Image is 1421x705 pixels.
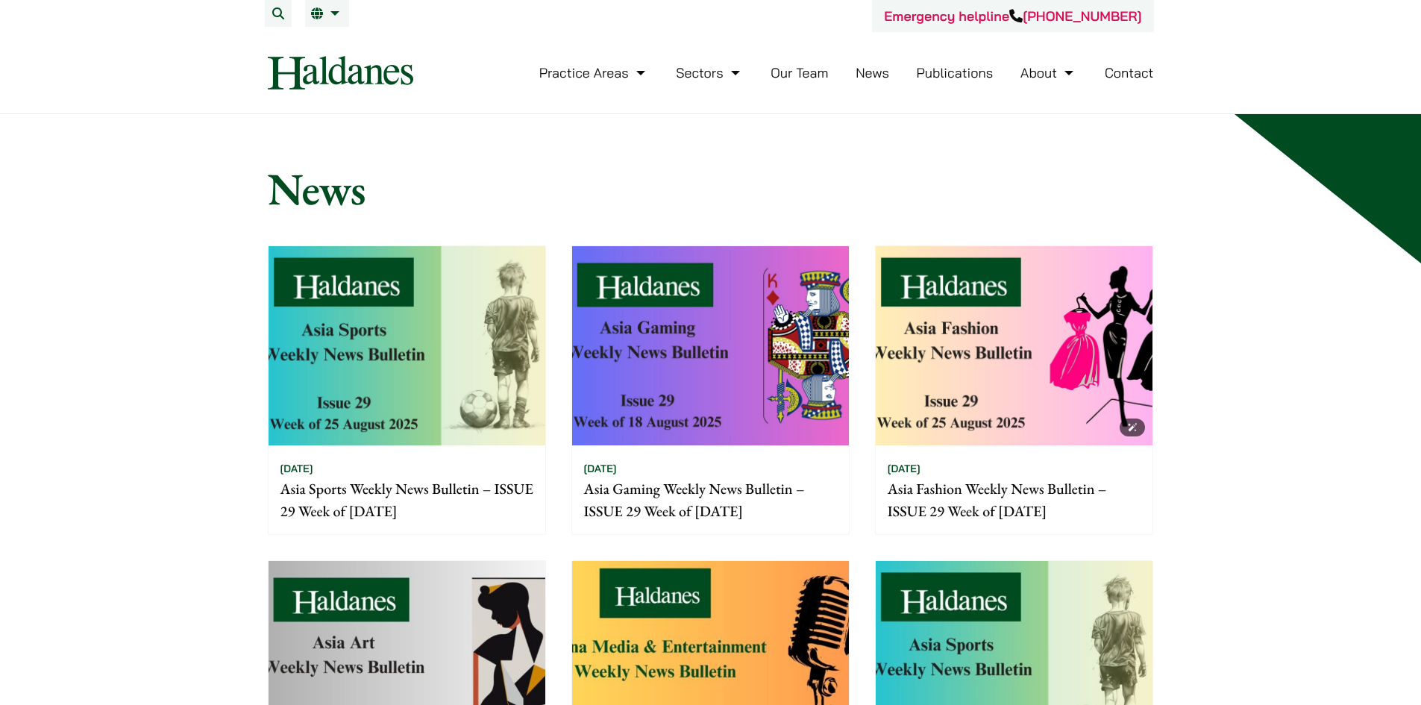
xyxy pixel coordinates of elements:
a: About [1020,64,1077,81]
a: [DATE] Asia Fashion Weekly News Bulletin – ISSUE 29 Week of [DATE] [875,245,1153,535]
time: [DATE] [280,462,313,475]
p: Asia Fashion Weekly News Bulletin – ISSUE 29 Week of [DATE] [888,477,1141,522]
time: [DATE] [584,462,617,475]
a: EN [311,7,343,19]
p: Asia Gaming Weekly News Bulletin – ISSUE 29 Week of [DATE] [584,477,837,522]
a: Practice Areas [539,64,649,81]
a: Publications [917,64,994,81]
p: Asia Sports Weekly News Bulletin – ISSUE 29 Week of [DATE] [280,477,533,522]
h1: News [268,162,1154,216]
a: Emergency helpline[PHONE_NUMBER] [884,7,1141,25]
a: Sectors [676,64,743,81]
a: Our Team [771,64,828,81]
a: [DATE] Asia Sports Weekly News Bulletin – ISSUE 29 Week of [DATE] [268,245,546,535]
a: Contact [1105,64,1154,81]
a: [DATE] Asia Gaming Weekly News Bulletin – ISSUE 29 Week of [DATE] [571,245,850,535]
a: News [856,64,889,81]
img: Logo of Haldanes [268,56,413,90]
time: [DATE] [888,462,920,475]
